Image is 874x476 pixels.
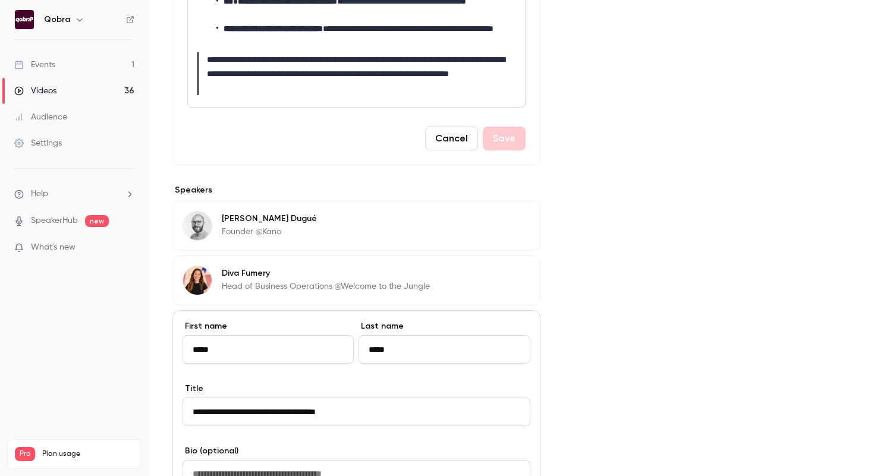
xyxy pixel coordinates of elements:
[172,256,540,305] div: Diva FumeryDiva FumeryHead of Business Operations @Welcome to the Jungle
[14,59,55,71] div: Events
[42,449,134,459] span: Plan usage
[172,184,540,196] label: Speakers
[14,85,56,97] div: Videos
[31,215,78,227] a: SpeakerHub
[222,213,317,225] p: [PERSON_NAME] Dugué
[44,14,70,26] h6: Qobra
[14,188,134,200] li: help-dropdown-opener
[183,212,212,240] img: Josselin Dugué
[183,383,530,395] label: Title
[85,215,109,227] span: new
[172,201,540,251] div: Josselin Dugué[PERSON_NAME] DuguéFounder @Kano
[222,226,317,238] p: Founder @Kano
[183,445,530,457] label: Bio (optional)
[31,241,76,254] span: What's new
[359,320,530,332] label: Last name
[222,280,430,292] p: Head of Business Operations @Welcome to the Jungle
[31,188,48,200] span: Help
[14,111,67,123] div: Audience
[425,127,478,150] button: Cancel
[15,10,34,29] img: Qobra
[14,137,62,149] div: Settings
[183,320,354,332] label: First name
[222,267,430,279] p: Diva Fumery
[183,266,212,295] img: Diva Fumery
[15,447,35,461] span: Pro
